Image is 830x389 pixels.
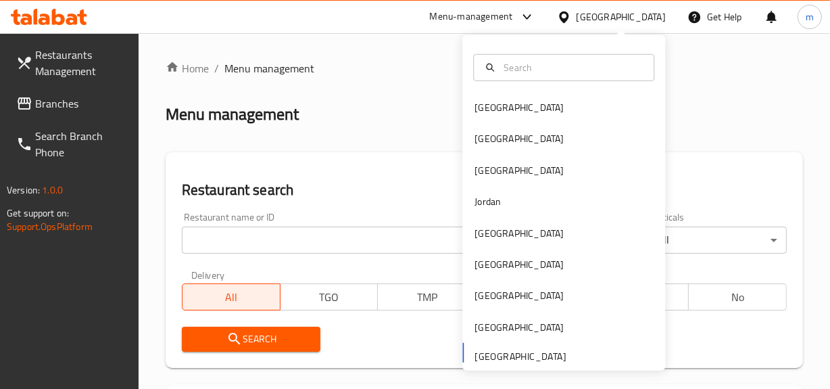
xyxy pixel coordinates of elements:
[280,283,379,311] button: TGO
[182,227,477,254] input: Search for restaurant name or ID..
[214,60,219,76] li: /
[383,288,470,307] span: TMP
[188,288,275,307] span: All
[5,39,139,87] a: Restaurants Management
[377,283,476,311] button: TMP
[7,181,40,199] span: Version:
[224,60,314,76] span: Menu management
[474,163,564,178] div: [GEOGRAPHIC_DATA]
[286,288,373,307] span: TGO
[5,87,139,120] a: Branches
[7,218,93,235] a: Support.OpsPlatform
[166,60,803,76] nav: breadcrumb
[474,194,501,209] div: Jordan
[648,227,787,254] div: All
[688,283,787,311] button: No
[182,327,321,352] button: Search
[430,9,513,25] div: Menu-management
[182,283,280,311] button: All
[35,128,128,160] span: Search Branch Phone
[182,180,787,200] h2: Restaurant search
[806,9,814,24] span: m
[166,60,209,76] a: Home
[474,131,564,146] div: [GEOGRAPHIC_DATA]
[474,257,564,272] div: [GEOGRAPHIC_DATA]
[577,9,666,24] div: [GEOGRAPHIC_DATA]
[474,100,564,115] div: [GEOGRAPHIC_DATA]
[498,60,645,75] input: Search
[35,47,128,79] span: Restaurants Management
[193,331,310,348] span: Search
[7,204,69,222] span: Get support on:
[191,270,225,279] label: Delivery
[166,104,299,125] h2: Menu management
[35,95,128,112] span: Branches
[694,288,781,307] span: No
[42,181,63,199] span: 1.0.0
[474,225,564,240] div: [GEOGRAPHIC_DATA]
[474,320,564,335] div: [GEOGRAPHIC_DATA]
[474,288,564,303] div: [GEOGRAPHIC_DATA]
[5,120,139,168] a: Search Branch Phone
